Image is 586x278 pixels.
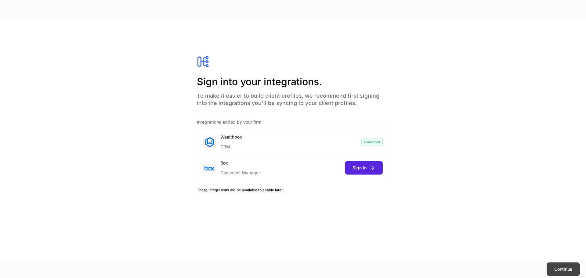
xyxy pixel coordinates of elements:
[345,161,383,175] button: Sign in
[220,140,242,150] div: CRM
[554,266,572,272] div: Continue
[197,75,389,88] h2: Sign into your integrations.
[220,160,260,166] div: Box
[353,165,375,171] div: Sign in
[547,262,580,276] button: Continue
[204,165,214,171] img: oYqM9ojoZLfzCHUefNbBcWHcyDPbQKagtYciMC8pFl3iZXy3dU33Uwy+706y+0q2uJ1ghNQf2OIHrSh50tUd9HaB5oMc62p0G...
[197,119,389,125] h5: Integrations added by your firm
[197,187,389,193] h6: These integrations will be available to enable later.
[220,134,242,140] div: Wealthbox
[197,88,389,107] h4: To make it easier to build client profiles, we recommend first signing into the integrations you'...
[220,166,260,176] div: Document Manager
[361,138,383,146] div: Connected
